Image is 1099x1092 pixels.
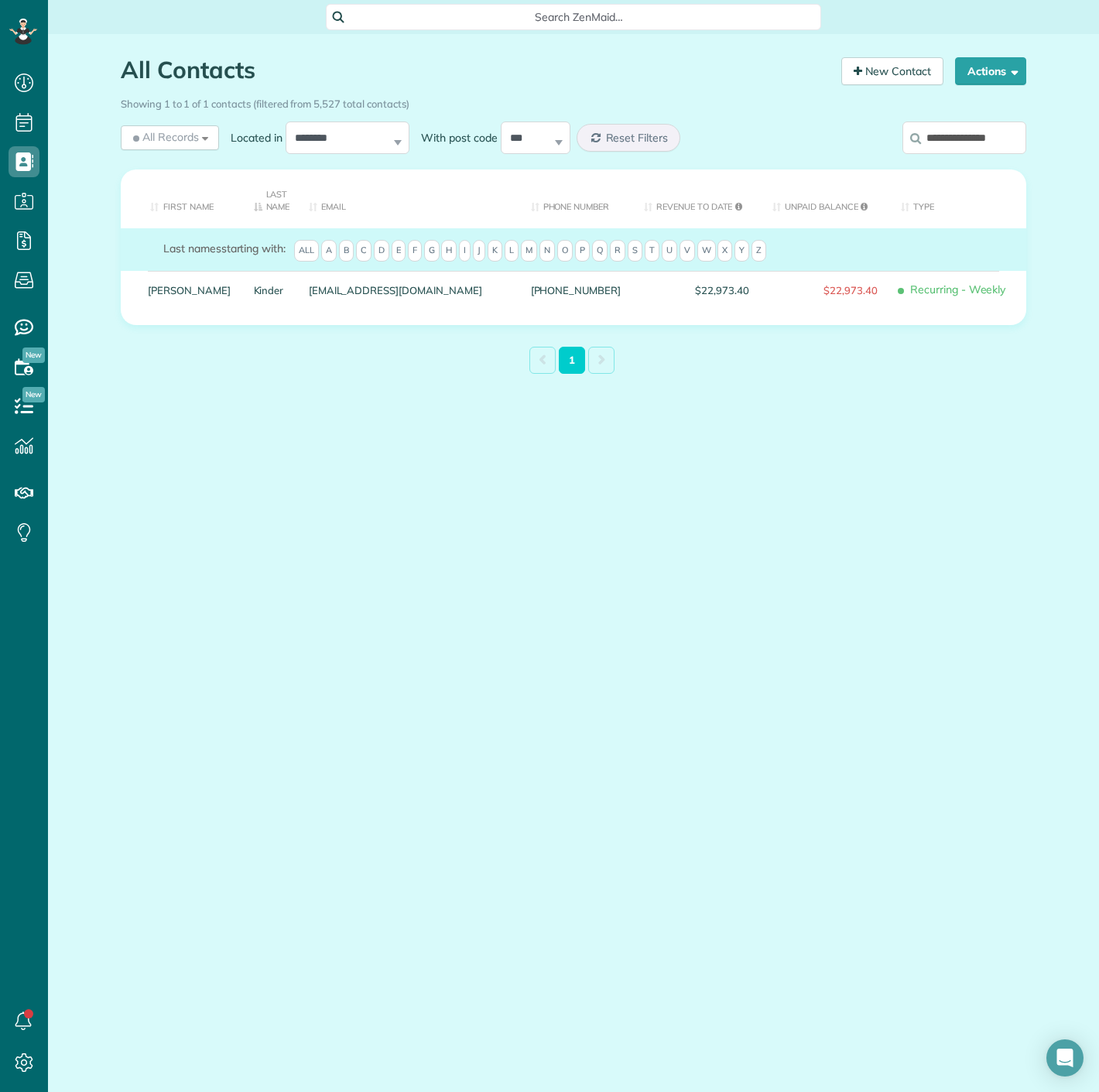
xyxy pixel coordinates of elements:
span: T [645,240,659,262]
span: P [575,240,590,262]
span: Q [592,240,608,262]
span: R [610,240,625,262]
span: I [459,240,471,262]
span: U [662,240,677,262]
span: G [424,240,440,262]
th: Type: activate to sort column ascending [889,169,1026,228]
th: First Name: activate to sort column ascending [121,169,242,228]
span: F [408,240,422,262]
span: B [339,240,354,262]
label: starting with: [163,241,286,256]
label: With post code [409,130,501,145]
label: Located in [219,130,286,145]
div: Showing 1 to 1 of 1 contacts (filtered from 5,527 total contacts) [121,91,1026,111]
th: Revenue to Date: activate to sort column ascending [632,169,761,228]
a: 1 [559,347,585,374]
span: O [557,240,573,262]
th: Unpaid Balance: activate to sort column ascending [761,169,889,228]
span: M [521,240,537,262]
th: Email: activate to sort column ascending [297,169,519,228]
span: All Records [130,129,199,145]
span: C [356,240,371,262]
span: H [441,240,457,262]
span: Z [751,240,766,262]
button: Actions [955,57,1026,85]
span: Recurring - Weekly [901,277,1015,304]
h1: All Contacts [121,57,830,83]
span: E [392,240,406,262]
span: A [321,240,337,262]
span: $22,973.40 [772,285,878,296]
div: [PHONE_NUMBER] [519,271,632,310]
span: K [488,240,502,262]
span: Last names [163,241,221,255]
span: D [374,240,389,262]
span: New [22,347,45,363]
span: S [628,240,642,262]
span: $22,973.40 [644,285,749,296]
span: V [680,240,695,262]
a: [PERSON_NAME] [148,285,231,296]
span: Reset Filters [606,131,669,145]
span: X [717,240,732,262]
div: Open Intercom Messenger [1046,1039,1084,1077]
div: [EMAIL_ADDRESS][DOMAIN_NAME] [297,271,519,310]
span: J [473,240,485,262]
a: Kinder [254,285,286,296]
th: Last Name: activate to sort column descending [242,169,297,228]
span: Y [734,240,749,262]
span: W [697,240,716,262]
span: N [539,240,555,262]
a: New Contact [841,57,943,85]
th: Phone number: activate to sort column ascending [519,169,632,228]
span: New [22,387,45,402]
span: All [294,240,319,262]
span: L [505,240,519,262]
